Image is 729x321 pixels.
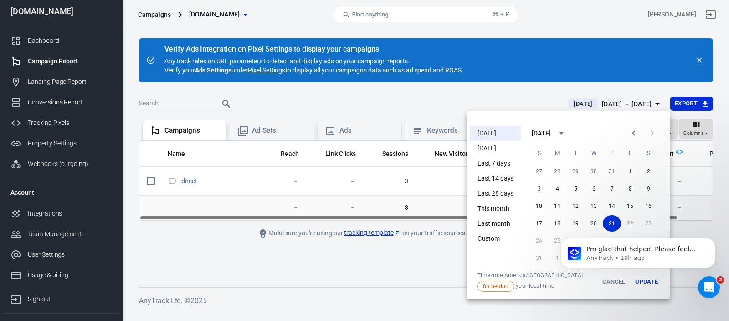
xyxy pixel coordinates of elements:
[566,163,585,180] button: 29
[470,171,521,186] li: Last 14 days
[566,198,585,214] button: 12
[639,163,657,180] button: 2
[548,163,566,180] button: 28
[717,276,724,284] span: 2
[567,144,584,162] span: Tuesday
[470,231,521,246] li: Custom
[640,144,657,162] span: Saturday
[548,181,566,197] button: 4
[621,181,639,197] button: 8
[547,219,729,296] iframe: Intercom notifications message
[585,215,603,232] button: 20
[470,141,521,156] li: [DATE]
[549,144,565,162] span: Monday
[530,181,548,197] button: 3
[548,215,566,232] button: 18
[530,163,548,180] button: 27
[470,156,521,171] li: Last 7 days
[639,198,657,214] button: 16
[585,163,603,180] button: 30
[470,126,521,141] li: [DATE]
[530,215,548,232] button: 17
[585,198,603,214] button: 13
[621,163,639,180] button: 1
[603,215,621,232] button: 21
[566,181,585,197] button: 5
[585,181,603,197] button: 6
[477,272,583,279] div: Timezone: America/[GEOGRAPHIC_DATA]
[531,144,547,162] span: Sunday
[639,181,657,197] button: 9
[625,124,643,142] button: Previous month
[603,181,621,197] button: 7
[530,198,548,214] button: 10
[477,281,583,292] span: your local time
[566,215,585,232] button: 19
[621,198,639,214] button: 15
[585,144,602,162] span: Wednesday
[604,144,620,162] span: Thursday
[470,216,521,231] li: Last month
[698,276,720,298] iframe: Intercom live chat
[548,198,566,214] button: 11
[470,186,521,201] li: Last 28 days
[622,144,638,162] span: Friday
[603,198,621,214] button: 14
[603,163,621,180] button: 31
[532,129,551,138] div: [DATE]
[480,282,512,290] span: 8h behind
[554,125,569,141] button: calendar view is open, switch to year view
[470,201,521,216] li: This month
